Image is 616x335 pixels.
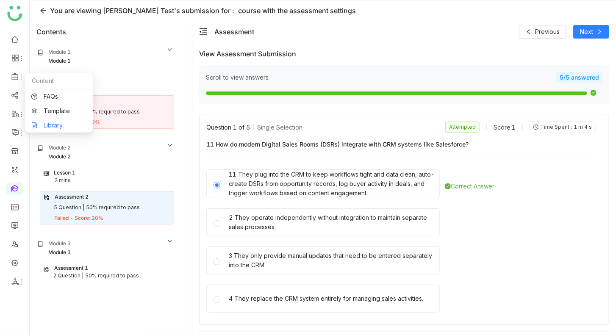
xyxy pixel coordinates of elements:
[54,169,75,177] div: Lesson 1
[48,240,71,248] div: Module 3
[257,123,302,132] span: Single Selection
[25,73,93,89] div: Content
[494,124,512,131] span: Score:
[556,72,602,83] div: 5/5 answered
[43,266,49,272] img: assessment.svg
[206,74,556,81] div: Scroll to view answers
[214,27,254,37] div: Assessment
[55,177,71,185] div: 2 mins
[229,213,439,232] div: 2 They operate independently without integration to maintain separate sales processes.
[573,25,609,39] button: Next
[199,28,208,36] button: menu-fold
[574,123,592,131] span: 1 m 4 s
[55,193,89,201] div: Assessment 2
[85,272,139,280] div: 50% required to pass
[229,170,439,198] div: 11 They plug into the CRM to keep workflows tight and data clean, auto-create DSRs from opportuni...
[540,123,572,131] span: Time Spent :
[535,27,560,36] span: Previous
[31,108,86,114] a: Template
[199,49,296,58] div: View Assessment Submission
[48,153,71,161] div: Module 2
[7,6,22,21] img: logo
[48,144,71,152] div: Module 2
[86,204,140,212] div: 50% required to pass
[31,42,179,71] div: Module 1Module 1
[48,48,71,56] div: Module 1
[229,251,439,270] div: 3 They only provide manual updates that need to be entered separately into the CRM.
[445,122,480,133] nz-tag: Attempted
[44,171,49,177] img: lesson.svg
[238,6,356,16] div: course with the assessment settings
[54,204,84,212] div: 5 Question |
[229,294,439,303] div: 4 They replace the CRM system entirely for managing sales activities.
[36,27,66,37] div: Contents
[31,94,86,100] a: FAQs
[31,234,179,263] div: Module 3Module 3
[48,57,71,65] div: Module 1
[580,27,593,36] span: Next
[86,108,140,116] div: 50% required to pass
[44,194,50,200] img: assessment.svg
[54,214,103,222] div: Failed - Score: 20%
[53,272,83,280] div: 2 Question |
[512,124,516,131] span: 1
[54,264,88,272] div: Assessment 1
[519,25,566,39] button: Previous
[48,249,71,257] div: Module 3
[206,123,250,132] span: Question 1 of 5
[50,6,234,16] div: You are viewing [PERSON_NAME] Test's submission for :
[445,182,494,191] div: Correct Answer
[31,138,179,167] div: Module 2Module 2
[31,122,86,128] a: Library
[206,140,596,149] span: 11 How do modern Digital Sales Rooms (DSRs) integrate with CRM systems like Salesforce?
